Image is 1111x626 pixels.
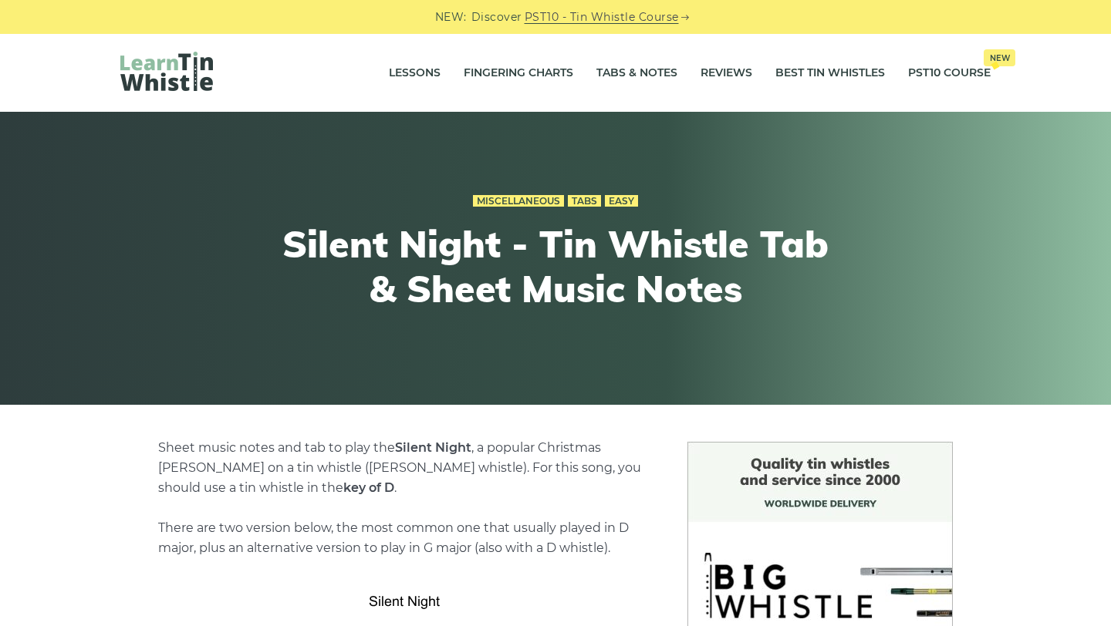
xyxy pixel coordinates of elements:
strong: key of D [343,480,394,495]
a: PST10 CourseNew [908,54,991,93]
p: Sheet music notes and tab to play the , a popular Christmas [PERSON_NAME] on a tin whistle ([PERS... [158,438,650,558]
span: New [984,49,1015,66]
a: Tabs [568,195,601,207]
h1: Silent Night - Tin Whistle Tab & Sheet Music Notes [272,222,839,311]
a: Best Tin Whistles [775,54,885,93]
strong: Silent Night [395,440,471,455]
a: Miscellaneous [473,195,564,207]
a: Reviews [701,54,752,93]
a: Fingering Charts [464,54,573,93]
a: Lessons [389,54,441,93]
a: Tabs & Notes [596,54,677,93]
img: LearnTinWhistle.com [120,52,213,91]
a: Easy [605,195,638,207]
